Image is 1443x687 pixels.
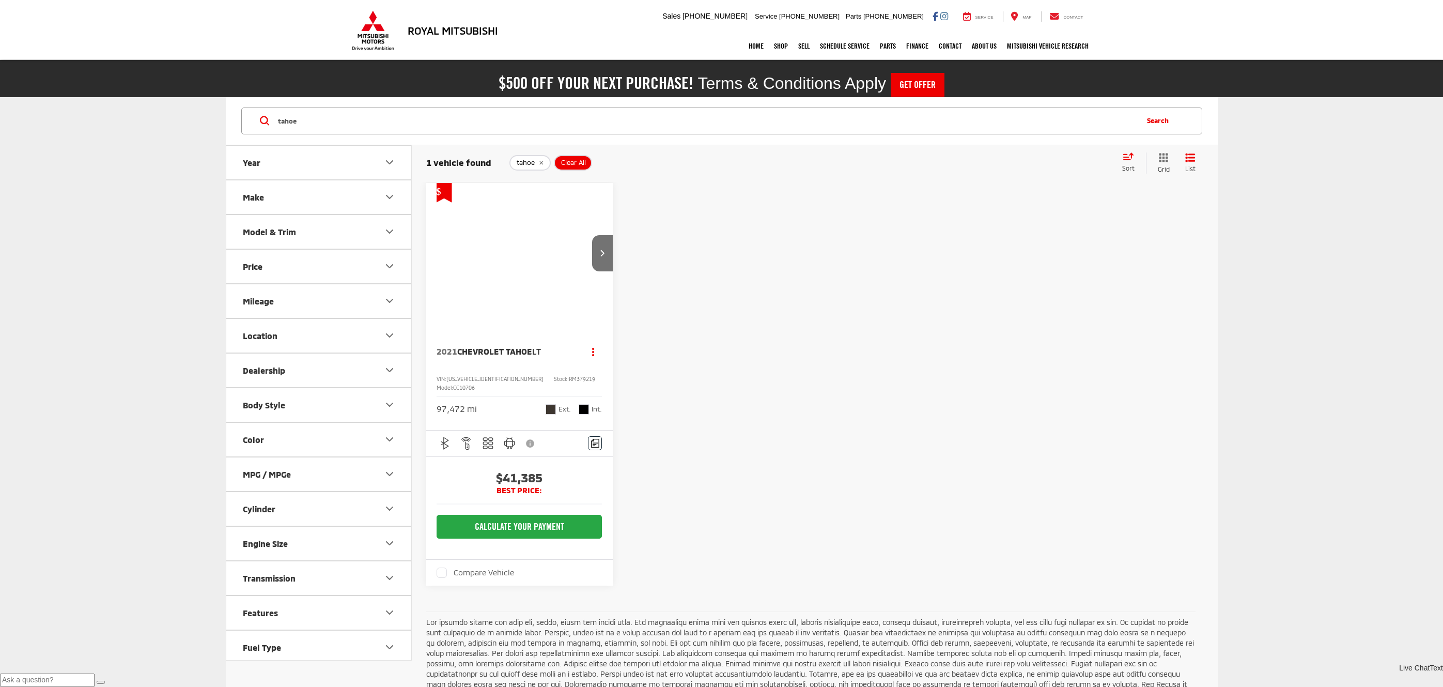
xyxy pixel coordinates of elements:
span: Ext. [558,404,571,414]
a: Parts: Opens in a new tab [875,33,901,59]
div: MPG / MPGe [383,468,396,480]
button: Engine SizeEngine Size [226,527,412,560]
span: [PHONE_NUMBER] [863,12,924,20]
span: RM379219 [569,376,595,382]
img: Mitsubishi [350,10,396,51]
a: 2021Chevrolet TahoeLT [437,346,574,357]
a: Live Chat [1399,663,1430,674]
span: tahoe [517,159,535,167]
div: Cylinder [243,504,275,514]
button: View Disclaimer [522,433,540,454]
a: Text [1430,663,1443,674]
span: LT [532,346,541,356]
button: LocationLocation [226,319,412,353]
div: Cylinder [383,502,396,515]
span: Black [579,404,589,415]
span: Sales [662,12,680,20]
span: BEST PRICE: [437,485,602,496]
button: Search [1137,108,1184,134]
button: Model & TrimModel & Trim [226,215,412,249]
div: Mileage [383,295,396,307]
button: CALCULATE YOUR PAYMENT [437,515,602,539]
div: Body Style [243,400,285,410]
a: About Us [967,33,1002,59]
img: Comments [591,439,599,448]
a: Get Offer [891,73,944,97]
span: 2021 [437,346,457,356]
div: Transmission [383,572,396,584]
span: Live Chat [1399,664,1430,672]
button: remove tahoe [509,155,551,171]
button: PricePrice [226,250,412,283]
span: dropdown dots [592,347,594,356]
div: Color [383,433,396,446]
span: CC10706 [453,385,475,391]
a: Sell [793,33,815,59]
span: Get Price Drop Alert [437,183,452,203]
div: Make [383,191,396,203]
img: Remote Start [460,437,473,450]
button: ColorColor [226,423,412,456]
a: Map [1003,11,1039,22]
span: List [1185,164,1196,173]
span: VIN: [437,376,446,382]
button: List View [1177,152,1203,174]
span: Map [1022,15,1031,20]
a: Home [743,33,769,59]
button: YearYear [226,146,412,179]
div: Price [383,260,396,272]
button: MPG / MPGeMPG / MPGe [226,457,412,491]
span: Service [755,12,777,20]
a: Contact [934,33,967,59]
div: Location [243,331,277,341]
button: Comments [588,436,602,450]
div: Year [383,156,396,169]
span: Sort [1122,164,1135,172]
h3: Royal Mitsubishi [408,25,498,36]
div: MPG / MPGe [243,469,291,479]
img: 3rd Row Seating [482,437,494,450]
span: Graywood Metallic [546,404,556,415]
span: Stock: [554,376,569,382]
span: [PHONE_NUMBER] [682,12,748,20]
span: 1 vehicle found [426,157,491,167]
span: Service [975,15,994,20]
label: Compare Vehicle [437,568,515,578]
div: Model & Trim [383,225,396,238]
button: FeaturesFeatures [226,596,412,630]
div: Make [243,192,264,202]
img: Android Auto [503,437,516,450]
button: TransmissionTransmission [226,561,412,595]
div: Model & Trim [243,227,296,237]
a: Contact [1042,11,1091,22]
button: Body StyleBody Style [226,388,412,422]
button: Fuel TypeFuel Type [226,631,412,664]
span: Int. [592,404,602,414]
a: Instagram: Click to visit our Instagram page [940,12,948,20]
img: Bluetooth® [439,437,452,450]
h2: $500 off your next purchase! [499,76,693,90]
div: Features [243,608,278,618]
a: Facebook: Click to visit our Facebook page [933,12,938,20]
button: DealershipDealership [226,354,412,387]
button: Send [97,681,105,684]
span: $41,385 [437,470,602,485]
div: Fuel Type [383,641,396,653]
a: Schedule Service: Opens in a new tab [815,33,875,59]
div: Mileage [243,296,274,306]
span: Text [1430,664,1443,672]
a: Finance [901,33,934,59]
div: Color [243,435,264,445]
span: Clear All [561,159,586,167]
button: MakeMake [226,180,412,214]
span: [PHONE_NUMBER] [779,12,840,20]
button: Select sort value [1117,152,1146,173]
div: Body Style [383,399,396,411]
div: Year [243,158,260,167]
div: Fuel Type [243,643,281,652]
div: Engine Size [383,537,396,549]
button: Clear All [554,155,592,171]
input: Search by Make, Model, or Keyword [277,109,1137,133]
a: Mitsubishi Vehicle Research [1002,33,1094,59]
